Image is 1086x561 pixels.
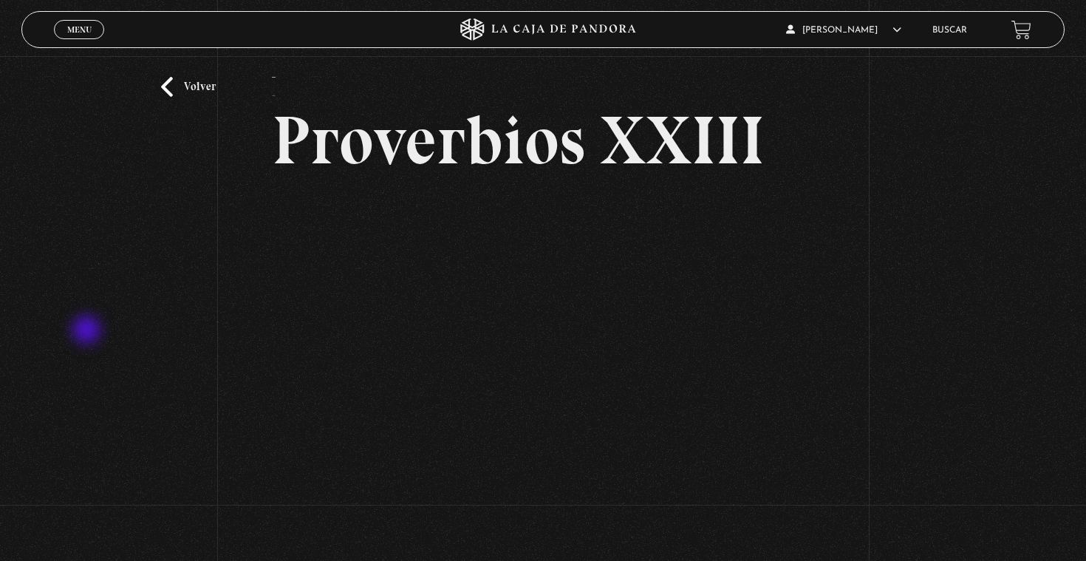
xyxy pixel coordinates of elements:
a: Buscar [932,26,967,35]
a: View your shopping cart [1011,20,1031,40]
h2: Proverbios XXIII [272,106,814,174]
span: Cerrar [62,38,97,48]
p: - [272,77,276,106]
a: Volver [161,77,216,97]
span: Menu [67,25,92,34]
iframe: Dailymotion video player – PROVERBIOS 23 [272,197,814,502]
span: [PERSON_NAME] [786,26,901,35]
